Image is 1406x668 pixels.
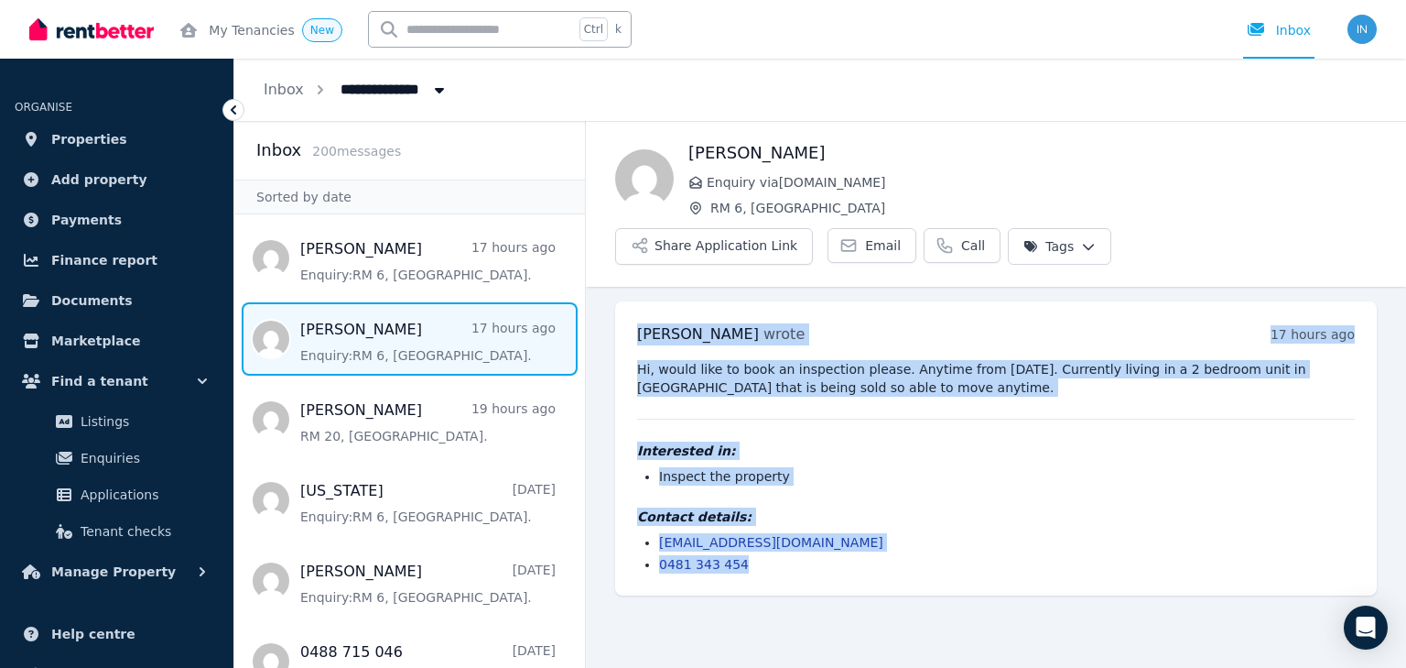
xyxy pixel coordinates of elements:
[1347,15,1377,44] img: info@museliving.com.au
[15,161,219,198] a: Add property
[15,242,219,279] a: Finance report
[22,403,211,440] a: Listings
[300,319,556,365] a: [PERSON_NAME]17 hours agoEnquiry:RM 6, [GEOGRAPHIC_DATA].
[1344,606,1388,650] div: Open Intercom Messenger
[312,144,401,159] span: 200 message s
[710,199,1377,217] span: RM 6, [GEOGRAPHIC_DATA]
[234,59,478,121] nav: Breadcrumb
[15,363,219,400] button: Find a tenant
[22,476,211,513] a: Applications
[51,370,148,392] span: Find a tenant
[15,121,219,158] a: Properties
[15,202,219,238] a: Payments
[1271,327,1355,342] time: 17 hours ago
[1023,237,1074,256] span: Tags
[688,140,1377,166] h1: [PERSON_NAME]
[81,411,204,433] span: Listings
[300,480,556,526] a: [US_STATE][DATE]Enquiry:RM 6, [GEOGRAPHIC_DATA].
[51,169,147,191] span: Add property
[707,173,1377,192] span: Enquiry via [DOMAIN_NAME]
[865,236,901,255] span: Email
[51,330,140,352] span: Marketplace
[51,561,176,583] span: Manage Property
[637,325,759,343] span: [PERSON_NAME]
[81,447,204,469] span: Enquiries
[615,149,674,208] img: Joshua Revelman
[51,128,127,150] span: Properties
[51,290,133,312] span: Documents
[615,228,813,265] button: Share Application Link
[234,180,585,214] div: Sorted by date
[763,325,805,343] span: wrote
[300,238,556,284] a: [PERSON_NAME]17 hours agoEnquiry:RM 6, [GEOGRAPHIC_DATA].
[924,228,1000,263] a: Call
[15,323,219,359] a: Marketplace
[1008,228,1111,265] button: Tags
[51,623,135,645] span: Help centre
[615,22,622,37] span: k
[659,467,1355,486] li: Inspect the property
[256,137,301,163] h2: Inbox
[310,24,334,37] span: New
[15,553,219,590] button: Manage Property
[15,616,219,652] a: Help centre
[300,561,556,607] a: [PERSON_NAME][DATE]Enquiry:RM 6, [GEOGRAPHIC_DATA].
[659,535,883,550] a: [EMAIL_ADDRESS][DOMAIN_NAME]
[81,520,204,542] span: Tenant checks
[637,508,1355,526] h4: Contact details:
[15,282,219,319] a: Documents
[22,513,211,550] a: Tenant checks
[51,249,157,271] span: Finance report
[659,557,749,572] a: 0481 343 454
[22,440,211,476] a: Enquiries
[637,442,1355,460] h4: Interested in:
[264,81,304,98] a: Inbox
[29,16,154,43] img: RentBetter
[961,236,985,255] span: Call
[579,17,608,41] span: Ctrl
[827,228,916,263] a: Email
[300,400,556,445] a: [PERSON_NAME]19 hours agoRM 20, [GEOGRAPHIC_DATA].
[637,360,1355,397] pre: Hi, would like to book an inspection please. Anytime from [DATE]. Currently living in a 2 bedroom...
[15,101,72,114] span: ORGANISE
[81,484,204,506] span: Applications
[51,209,122,231] span: Payments
[1247,21,1311,39] div: Inbox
